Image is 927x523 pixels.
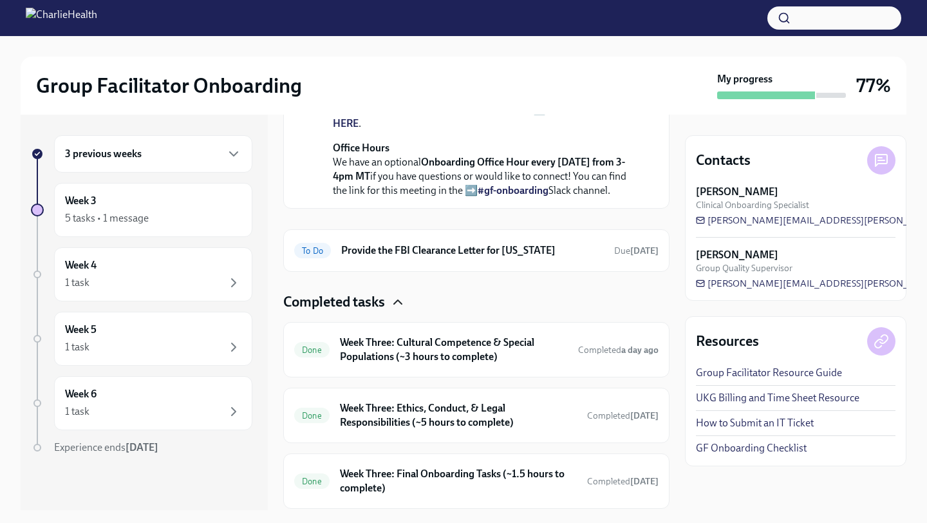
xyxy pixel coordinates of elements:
span: September 18th, 2025 09:40 [587,410,659,422]
strong: [DATE] [630,476,659,487]
strong: Office Hours [333,142,389,154]
strong: [PERSON_NAME] [696,185,778,199]
h6: Week 6 [65,387,97,401]
span: Clinical Onboarding Specialist [696,199,809,211]
h4: Contacts [696,151,751,170]
span: September 16th, 2025 21:07 [578,344,659,356]
a: Week 61 task [31,376,252,430]
h4: Resources [696,332,759,351]
span: Completed [587,476,659,487]
div: 1 task [65,404,89,419]
h4: Completed tasks [283,292,385,312]
a: Group Facilitator Resource Guide [696,366,842,380]
h3: 77% [856,74,891,97]
h2: Group Facilitator Onboarding [36,73,302,99]
span: September 18th, 2025 10:23 [587,475,659,488]
h6: Week Three: Cultural Competence & Special Populations (~3 hours to complete) [340,336,568,364]
img: CharlieHealth [26,8,97,28]
a: To DoProvide the FBI Clearance Letter for [US_STATE]Due[DATE] [294,240,659,261]
span: Group Quality Supervisor [696,262,792,274]
span: To Do [294,246,331,256]
span: Completed [587,410,659,421]
div: 1 task [65,340,89,354]
div: 5 tasks • 1 message [65,211,149,225]
span: Experience ends [54,441,158,453]
strong: [DATE] [126,441,158,453]
a: DoneWeek Three: Ethics, Conduct, & Legal Responsibilities (~5 hours to complete)Completed[DATE] [294,399,659,432]
a: GF Onboarding Checklist [696,441,807,455]
strong: [DATE] [630,245,659,256]
div: Completed tasks [283,292,669,312]
a: Week 35 tasks • 1 message [31,183,252,237]
span: Done [294,477,330,486]
h6: Week 5 [65,323,97,337]
span: Done [294,411,330,421]
h6: Week Three: Ethics, Conduct, & Legal Responsibilities (~5 hours to complete) [340,401,577,430]
span: October 8th, 2025 10:00 [614,245,659,257]
h6: Week Three: Final Onboarding Tasks (~1.5 hours to complete) [340,467,577,495]
span: Completed [578,345,659,356]
a: #gf-onboarding [478,184,548,196]
h6: Week 4 [65,258,97,272]
p: We have an optional if you have questions or would like to connect! You can find the link for thi... [333,141,638,198]
a: Week 41 task [31,247,252,301]
span: Done [294,345,330,355]
strong: [PERSON_NAME] [696,248,778,262]
strong: a day ago [621,345,659,356]
a: UKG Billing and Time Sheet Resource [696,391,859,405]
strong: My progress [717,72,772,86]
strong: [DATE] [630,410,659,421]
div: 1 task [65,276,89,290]
a: Week 51 task [31,312,252,366]
span: Due [614,245,659,256]
h6: Week 3 [65,194,97,208]
h6: 3 previous weeks [65,147,142,161]
a: How to Submit an IT Ticket [696,416,814,430]
a: DoneWeek Three: Cultural Competence & Special Populations (~3 hours to complete)Completeda day ago [294,333,659,366]
a: DoneWeek Three: Final Onboarding Tasks (~1.5 hours to complete)Completed[DATE] [294,464,659,498]
div: 3 previous weeks [54,135,252,173]
h6: Provide the FBI Clearance Letter for [US_STATE] [341,243,604,258]
strong: Onboarding Office Hour every [DATE] from 3-4pm MT [333,156,625,182]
